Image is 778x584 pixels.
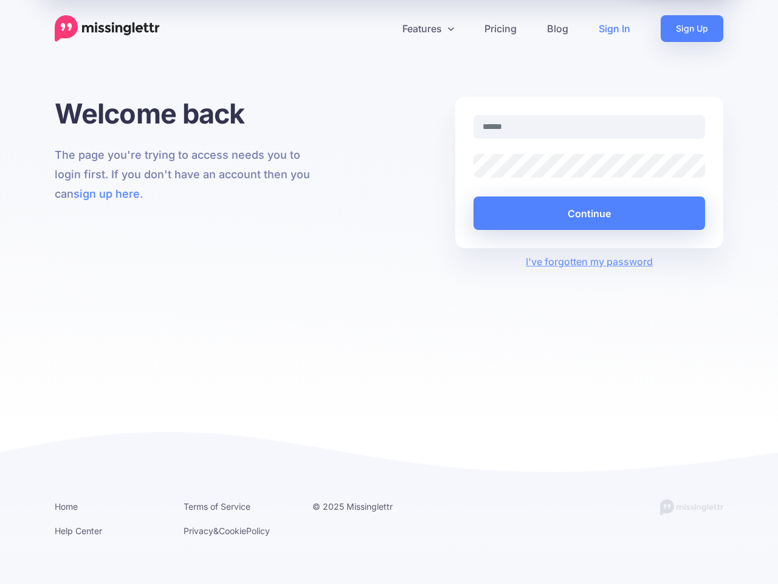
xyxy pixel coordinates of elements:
a: I've forgotten my password [526,255,653,268]
a: Sign Up [661,15,723,42]
li: © 2025 Missinglettr [312,499,423,514]
h1: Welcome back [55,97,323,130]
a: Sign In [583,15,645,42]
a: sign up here [74,187,140,200]
p: The page you're trying to access needs you to login first. If you don't have an account then you ... [55,145,323,204]
a: Blog [532,15,583,42]
button: Continue [473,196,705,230]
a: Pricing [469,15,532,42]
a: Features [387,15,469,42]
